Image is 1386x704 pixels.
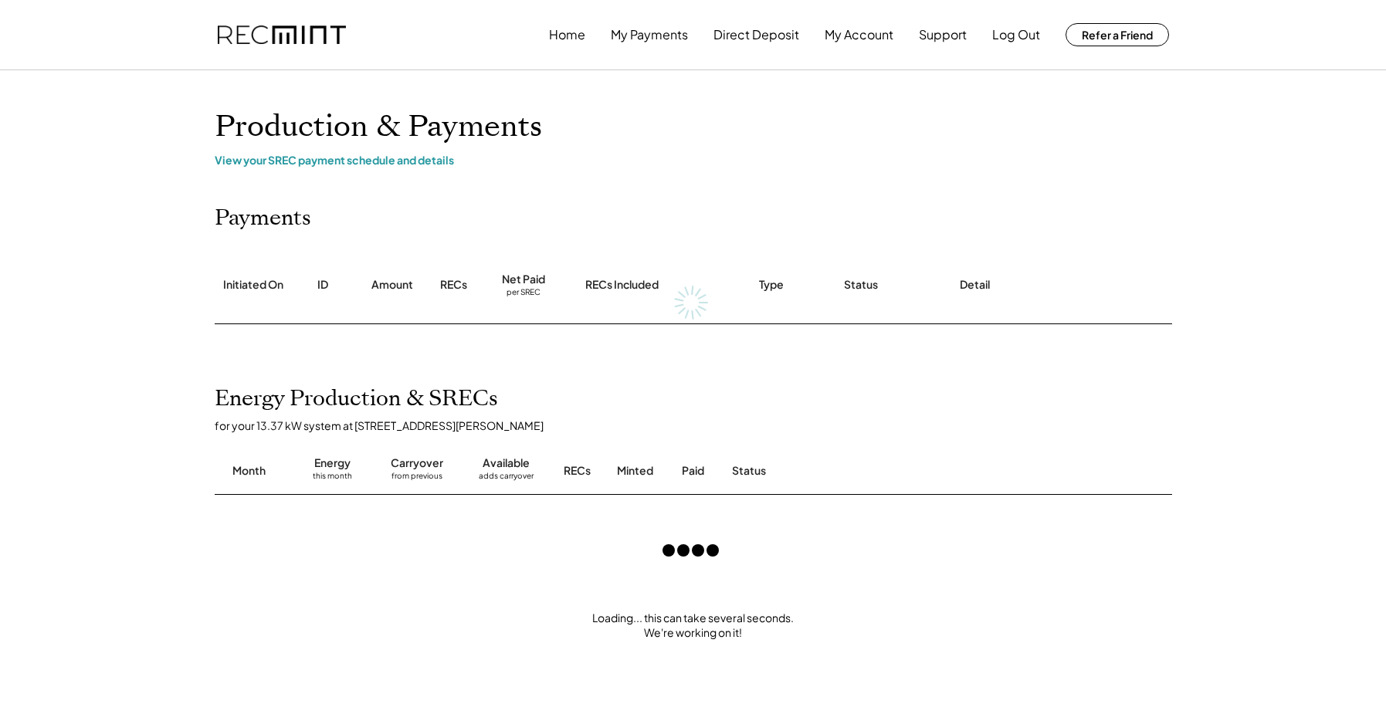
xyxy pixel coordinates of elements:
[732,463,995,479] div: Status
[215,153,1172,167] div: View your SREC payment schedule and details
[215,386,498,412] h2: Energy Production & SRECs
[682,463,704,479] div: Paid
[502,272,545,287] div: Net Paid
[199,611,1188,641] div: Loading... this can take several seconds. We're working on it!
[215,205,311,232] h2: Payments
[1066,23,1169,46] button: Refer a Friend
[960,277,990,293] div: Detail
[317,277,328,293] div: ID
[549,19,585,50] button: Home
[611,19,688,50] button: My Payments
[483,455,530,471] div: Available
[218,25,346,45] img: recmint-logotype%403x.png
[564,463,591,479] div: RECs
[479,471,534,486] div: adds carryover
[713,19,799,50] button: Direct Deposit
[391,471,442,486] div: from previous
[617,463,653,479] div: Minted
[825,19,893,50] button: My Account
[314,455,351,471] div: Energy
[232,463,266,479] div: Month
[919,19,967,50] button: Support
[992,19,1040,50] button: Log Out
[215,418,1188,432] div: for your 13.37 kW system at [STREET_ADDRESS][PERSON_NAME]
[585,277,659,293] div: RECs Included
[215,109,1172,145] h1: Production & Payments
[371,277,413,293] div: Amount
[391,455,443,471] div: Carryover
[507,287,541,299] div: per SREC
[440,277,467,293] div: RECs
[223,277,283,293] div: Initiated On
[844,277,878,293] div: Status
[759,277,784,293] div: Type
[313,471,352,486] div: this month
